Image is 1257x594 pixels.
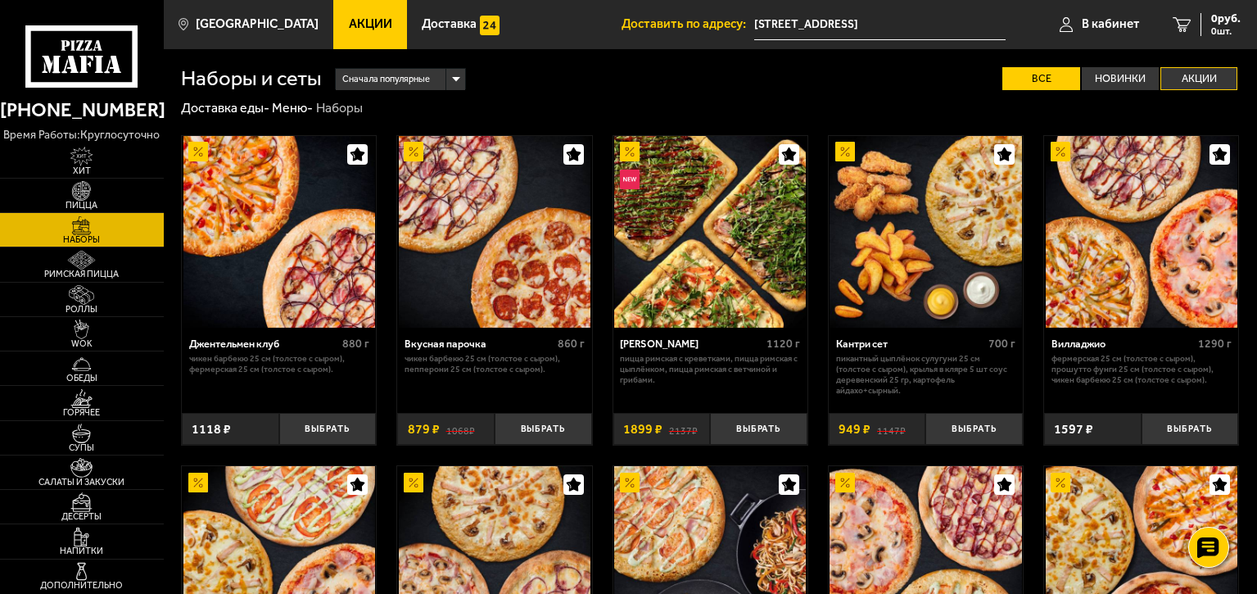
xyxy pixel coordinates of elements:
img: Акционный [835,142,855,161]
img: Акционный [835,473,855,492]
img: Акционный [404,473,423,492]
input: Ваш адрес доставки [754,10,1006,40]
button: Выбрать [925,413,1023,445]
span: 1290 г [1198,337,1232,351]
span: 879 ₽ [408,423,440,436]
img: Вилладжио [1046,136,1237,328]
button: Выбрать [279,413,377,445]
img: Акционный [620,473,640,492]
img: Акционный [404,142,423,161]
a: АкционныйВилладжио [1044,136,1238,328]
span: Сначала популярные [342,67,430,92]
span: В кабинет [1082,18,1140,30]
span: 0 руб. [1211,13,1241,25]
button: Выбрать [495,413,592,445]
span: 1899 ₽ [623,423,662,436]
label: Все [1002,67,1079,91]
span: 0 шт. [1211,26,1241,36]
a: Меню- [272,100,313,116]
a: АкционныйНовинкаМама Миа [613,136,807,328]
s: 2137 ₽ [669,423,698,436]
img: Джентельмен клуб [183,136,375,328]
img: Акционный [188,473,208,492]
img: Кантри сет [830,136,1021,328]
div: Вкусная парочка [405,338,554,350]
span: 1597 ₽ [1054,423,1093,436]
span: [GEOGRAPHIC_DATA] [196,18,319,30]
button: Выбрать [710,413,807,445]
a: АкционныйКантри сет [829,136,1023,328]
img: Новинка [620,170,640,189]
span: 949 ₽ [839,423,870,436]
div: Джентельмен клуб [189,338,338,350]
a: Доставка еды- [181,100,269,116]
div: Кантри сет [836,338,985,350]
div: Наборы [316,100,363,117]
img: 15daf4d41897b9f0e9f617042186c801.svg [480,16,500,35]
p: Чикен Барбекю 25 см (толстое с сыром), Пепперони 25 см (толстое с сыром). [405,354,585,375]
p: Фермерская 25 см (толстое с сыром), Прошутто Фунги 25 см (толстое с сыром), Чикен Барбекю 25 см (... [1051,354,1232,385]
div: Вилладжио [1051,338,1194,350]
a: АкционныйВкусная парочка [397,136,591,328]
span: 1120 г [766,337,800,351]
label: Новинки [1082,67,1159,91]
img: Мама Миа [614,136,806,328]
s: 1068 ₽ [446,423,475,436]
s: 1147 ₽ [877,423,906,436]
img: Акционный [1051,142,1070,161]
a: АкционныйДжентельмен клуб [182,136,376,328]
span: 1118 ₽ [192,423,231,436]
label: Акции [1160,67,1237,91]
span: 700 г [988,337,1015,351]
button: Выбрать [1142,413,1239,445]
span: Доставка [422,18,477,30]
p: Чикен Барбекю 25 см (толстое с сыром), Фермерская 25 см (толстое с сыром). [189,354,369,375]
img: Акционный [1051,473,1070,492]
span: 880 г [342,337,369,351]
span: Доставить по адресу: [622,18,754,30]
p: Пицца Римская с креветками, Пицца Римская с цыплёнком, Пицца Римская с ветчиной и грибами. [620,354,800,385]
span: Акции [349,18,392,30]
span: 860 г [558,337,585,351]
img: Вкусная парочка [399,136,590,328]
img: Акционный [620,142,640,161]
div: [PERSON_NAME] [620,338,762,350]
h1: Наборы и сеты [181,68,322,89]
p: Пикантный цыплёнок сулугуни 25 см (толстое с сыром), крылья в кляре 5 шт соус деревенский 25 гр, ... [836,354,1016,396]
img: Акционный [188,142,208,161]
